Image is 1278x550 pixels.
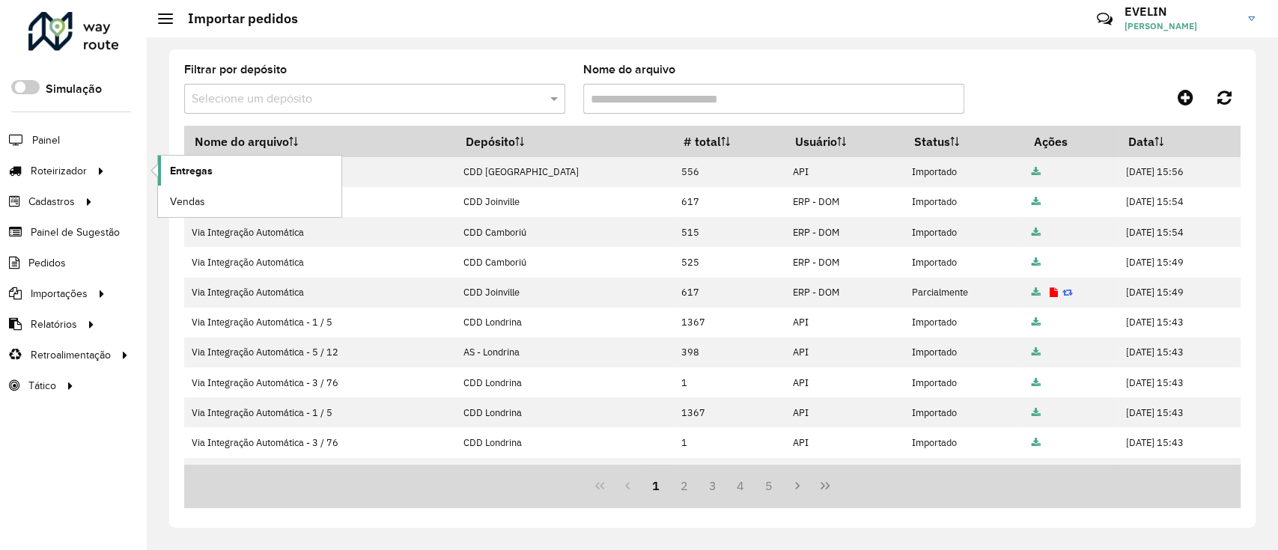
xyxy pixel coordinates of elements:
span: [PERSON_NAME] [1125,19,1237,33]
td: API [785,427,904,457]
td: 1 [673,427,785,457]
td: Importado [904,337,1023,367]
td: Parcialmente [904,278,1023,308]
a: Arquivo completo [1031,195,1040,208]
td: Importado [904,427,1023,457]
td: Via Integração Automática [184,278,455,308]
h3: EVELIN [1125,4,1237,19]
td: [DATE] 15:56 [1118,157,1240,187]
td: [DATE] 15:49 [1118,247,1240,277]
td: CDD Londrina [455,308,673,337]
td: Importado [904,157,1023,187]
button: Last Page [811,471,839,500]
button: 3 [699,471,727,500]
td: CDD Joinville [455,187,673,217]
span: Pedidos [28,255,66,271]
label: Filtrar por depósito [184,61,287,79]
td: [DATE] 15:43 [1118,337,1240,367]
span: Vendas [170,194,205,210]
span: Roteirizador [31,163,87,179]
td: 617 [673,278,785,308]
td: ERP - DOM [785,187,904,217]
a: Arquivo completo [1031,256,1040,269]
td: 398 [673,458,785,488]
td: Via Integração Automática - 5 / 12 [184,337,455,367]
span: Cadastros [28,194,75,210]
a: Arquivo completo [1031,286,1040,299]
td: Importado [904,308,1023,337]
a: Arquivo completo [1031,436,1040,449]
th: Depósito [455,126,673,157]
td: Via Integração Automática - 1 / 5 [184,397,455,427]
td: [DATE] 15:43 [1118,458,1240,488]
td: [DATE] 15:43 [1118,308,1240,337]
td: Via Integração Automática [184,247,455,277]
a: Arquivo completo [1031,165,1040,178]
td: [DATE] 15:49 [1118,278,1240,308]
th: Data [1118,126,1240,157]
td: Importado [904,217,1023,247]
td: API [785,367,904,397]
span: Retroalimentação [31,347,111,363]
label: Nome do arquivo [583,61,675,79]
td: CDD Londrina [455,397,673,427]
span: Painel de Sugestão [31,224,120,240]
span: Painel [32,132,60,148]
button: 2 [670,471,699,500]
td: API [785,308,904,337]
a: Exibir log de erros [1049,286,1057,299]
td: CDD Londrina [455,427,673,457]
a: Reimportar [1062,286,1072,299]
td: ERP - DOM [785,278,904,308]
a: Vendas [158,186,341,216]
span: Importações [31,286,88,302]
th: # total [673,126,785,157]
th: Status [904,126,1023,157]
td: Via Integração Automática - 5 / 12 [184,458,455,488]
td: 1 [673,367,785,397]
a: Arquivo completo [1031,226,1040,239]
a: Arquivo completo [1031,406,1040,419]
td: CDD Joinville [455,278,673,308]
td: [DATE] 15:43 [1118,367,1240,397]
td: Importado [904,187,1023,217]
label: Simulação [46,80,102,98]
span: Tático [28,378,56,394]
td: API [785,337,904,367]
td: 515 [673,217,785,247]
button: 1 [642,471,670,500]
td: [DATE] 15:43 [1118,427,1240,457]
a: Contato Rápido [1089,3,1121,35]
td: Importado [904,458,1023,488]
td: [DATE] 15:54 [1118,187,1240,217]
span: Relatórios [31,317,77,332]
a: Arquivo completo [1031,316,1040,329]
th: Usuário [785,126,904,157]
td: API [785,397,904,427]
td: 1367 [673,397,785,427]
button: Next Page [783,471,812,500]
button: 4 [726,471,755,500]
td: Via Integração Automática [184,217,455,247]
td: Via Integração Automática - 1 / 5 [184,308,455,337]
span: Entregas [170,163,213,179]
td: CDD Camboriú [455,247,673,277]
td: Importado [904,247,1023,277]
td: AS - Londrina [455,337,673,367]
td: API [785,458,904,488]
a: Entregas [158,156,341,186]
td: 556 [673,157,785,187]
h2: Importar pedidos [173,10,298,27]
td: ERP - DOM [785,217,904,247]
th: Nome do arquivo [184,126,455,157]
td: Via Integração Automática - 3 / 76 [184,427,455,457]
td: [DATE] 15:54 [1118,217,1240,247]
td: 1367 [673,308,785,337]
td: Importado [904,367,1023,397]
a: Arquivo completo [1031,376,1040,389]
td: ERP - DOM [785,247,904,277]
a: Arquivo completo [1031,346,1040,358]
th: Ações [1023,126,1119,157]
td: CDD [GEOGRAPHIC_DATA] [455,157,673,187]
td: 617 [673,187,785,217]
